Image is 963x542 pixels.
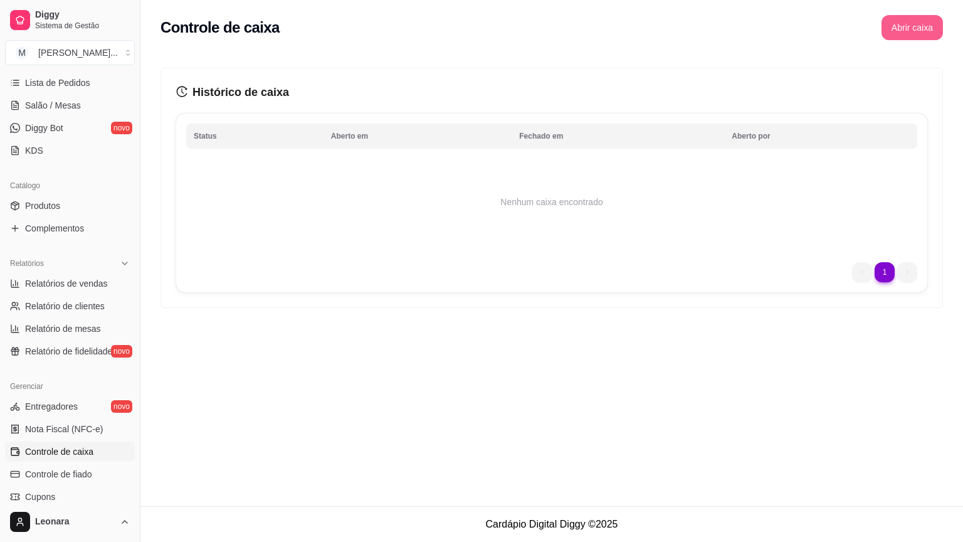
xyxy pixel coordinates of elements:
a: Complementos [5,218,135,238]
a: Relatório de mesas [5,319,135,339]
h2: Controle de caixa [160,18,280,38]
footer: Cardápio Digital Diggy © 2025 [140,506,963,542]
button: Leonara [5,507,135,537]
li: pagination item 1 active [875,262,895,282]
span: Cupons [25,491,55,503]
span: Diggy Bot [25,122,63,134]
span: Relatório de clientes [25,300,105,312]
button: Abrir caixa [881,15,943,40]
span: Sistema de Gestão [35,21,130,31]
a: DiggySistema de Gestão [5,5,135,35]
a: Controle de caixa [5,442,135,462]
div: [PERSON_NAME] ... [38,46,118,59]
a: Controle de fiado [5,464,135,484]
button: Select a team [5,40,135,65]
span: Salão / Mesas [25,99,81,112]
span: Relatório de fidelidade [25,345,112,358]
h3: Histórico de caixa [176,83,927,101]
td: Nenhum caixa encontrado [186,152,917,252]
a: Nota Fiscal (NFC-e) [5,419,135,439]
span: M [16,46,28,59]
span: Lista de Pedidos [25,77,90,89]
span: Controle de caixa [25,445,93,458]
a: Lista de Pedidos [5,73,135,93]
span: Produtos [25,199,60,212]
a: Relatório de clientes [5,296,135,316]
th: Aberto em [324,124,512,149]
th: Status [186,124,324,149]
div: Gerenciar [5,376,135,396]
span: Relatórios de vendas [25,277,108,290]
a: Diggy Botnovo [5,118,135,138]
span: Relatórios [10,258,44,268]
span: Entregadores [25,400,78,413]
a: Cupons [5,487,135,507]
th: Fechado em [512,124,724,149]
span: Leonara [35,516,115,528]
a: Relatório de fidelidadenovo [5,341,135,361]
span: Complementos [25,222,84,235]
a: Relatórios de vendas [5,274,135,294]
span: Diggy [35,9,130,21]
nav: pagination navigation [846,256,924,289]
span: Controle de fiado [25,468,92,481]
span: history [176,86,187,97]
a: Produtos [5,196,135,216]
span: KDS [25,144,43,157]
span: Relatório de mesas [25,322,101,335]
a: Entregadoresnovo [5,396,135,417]
th: Aberto por [724,124,917,149]
div: Catálogo [5,176,135,196]
a: Salão / Mesas [5,95,135,115]
a: KDS [5,141,135,161]
span: Nota Fiscal (NFC-e) [25,423,103,435]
